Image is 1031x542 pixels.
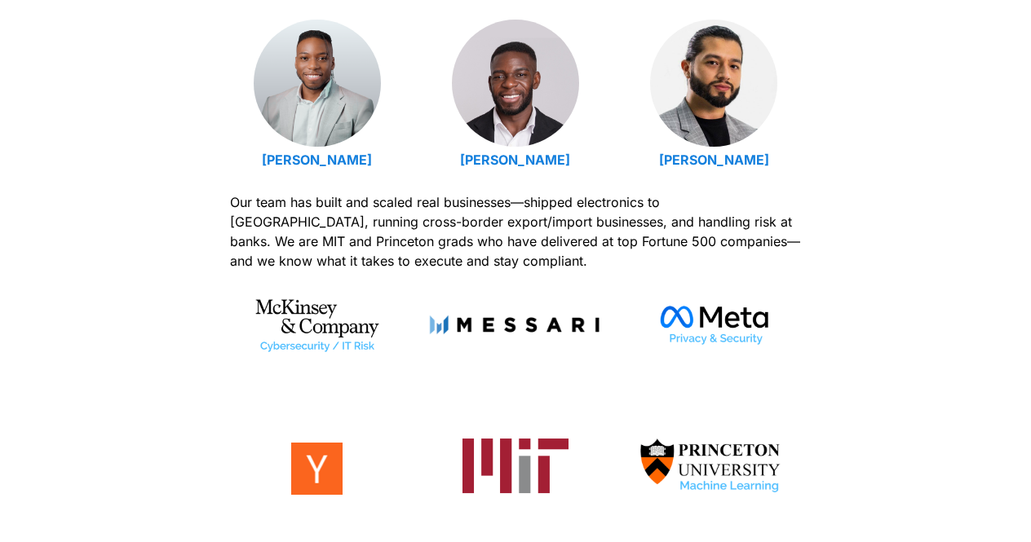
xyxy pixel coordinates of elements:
a: [PERSON_NAME] [460,152,570,168]
a: [PERSON_NAME] [659,152,769,168]
span: Our team has built and scaled real businesses—shipped electronics to [GEOGRAPHIC_DATA], running c... [230,194,804,269]
a: [PERSON_NAME] [262,152,372,168]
